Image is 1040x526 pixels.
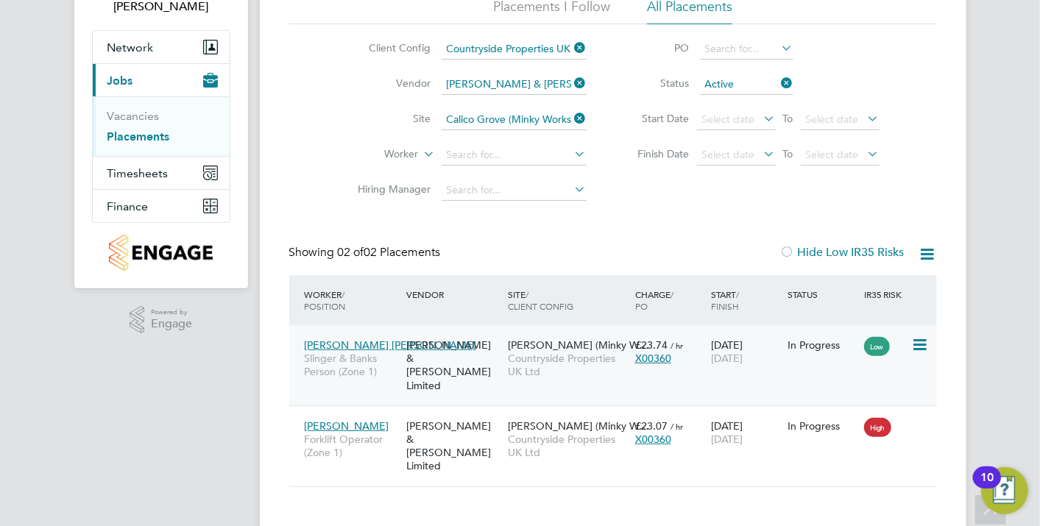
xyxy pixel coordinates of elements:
[779,109,798,128] span: To
[707,281,784,319] div: Start
[403,331,504,399] div: [PERSON_NAME] & [PERSON_NAME] Limited
[107,40,154,54] span: Network
[305,288,346,312] span: / Position
[623,112,690,125] label: Start Date
[504,281,632,319] div: Site
[109,235,213,271] img: countryside-properties-logo-retina.png
[93,96,230,156] div: Jobs
[707,331,784,372] div: [DATE]
[301,281,403,319] div: Worker
[508,433,628,459] span: Countryside Properties UK Ltd
[442,39,587,60] input: Search for...
[107,109,160,123] a: Vacancies
[442,110,587,130] input: Search for...
[780,245,905,260] label: Hide Low IR35 Risks
[700,74,793,95] input: Select one
[93,157,230,189] button: Timesheets
[130,306,192,334] a: Powered byEngage
[779,144,798,163] span: To
[347,77,431,90] label: Vendor
[93,190,230,222] button: Finance
[338,245,441,260] span: 02 Placements
[623,147,690,160] label: Finish Date
[305,338,477,352] span: [PERSON_NAME] [PERSON_NAME]
[305,352,399,378] span: Slinger & Banks Person (Zone 1)
[623,77,690,90] label: Status
[508,338,649,352] span: [PERSON_NAME] (Minky W…
[305,419,389,433] span: [PERSON_NAME]
[702,148,755,161] span: Select date
[711,288,739,312] span: / Finish
[347,112,431,125] label: Site
[980,477,994,497] div: 10
[107,129,170,143] a: Placements
[635,338,668,352] span: £23.74
[442,180,587,201] input: Search for...
[305,433,399,459] span: Forklift Operator (Zone 1)
[700,39,793,60] input: Search for...
[301,411,937,424] a: [PERSON_NAME]Forklift Operator (Zone 1)[PERSON_NAME] & [PERSON_NAME] Limited[PERSON_NAME] (Minky ...
[784,281,860,308] div: Status
[289,245,444,260] div: Showing
[632,281,708,319] div: Charge
[806,148,859,161] span: Select date
[711,433,743,446] span: [DATE]
[635,419,668,433] span: £23.07
[981,467,1028,514] button: Open Resource Center, 10 new notifications
[107,166,169,180] span: Timesheets
[671,421,683,432] span: / hr
[788,419,857,433] div: In Progress
[338,245,364,260] span: 02 of
[623,41,690,54] label: PO
[93,31,230,63] button: Network
[864,418,891,437] span: High
[635,433,671,446] span: X00360
[707,412,784,453] div: [DATE]
[347,41,431,54] label: Client Config
[442,74,587,95] input: Search for...
[702,113,755,126] span: Select date
[711,352,743,365] span: [DATE]
[151,318,192,330] span: Engage
[671,340,683,351] span: / hr
[301,330,937,343] a: [PERSON_NAME] [PERSON_NAME]Slinger & Banks Person (Zone 1)[PERSON_NAME] & [PERSON_NAME] Limited[P...
[864,337,890,356] span: Low
[508,352,628,378] span: Countryside Properties UK Ltd
[93,64,230,96] button: Jobs
[92,235,230,271] a: Go to home page
[635,352,671,365] span: X00360
[107,74,133,88] span: Jobs
[788,338,857,352] div: In Progress
[403,281,504,308] div: Vendor
[151,306,192,319] span: Powered by
[334,147,419,162] label: Worker
[508,419,649,433] span: [PERSON_NAME] (Minky W…
[442,145,587,166] input: Search for...
[107,199,149,213] span: Finance
[347,182,431,196] label: Hiring Manager
[508,288,573,312] span: / Client Config
[860,281,911,308] div: IR35 Risk
[806,113,859,126] span: Select date
[403,412,504,480] div: [PERSON_NAME] & [PERSON_NAME] Limited
[635,288,673,312] span: / PO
